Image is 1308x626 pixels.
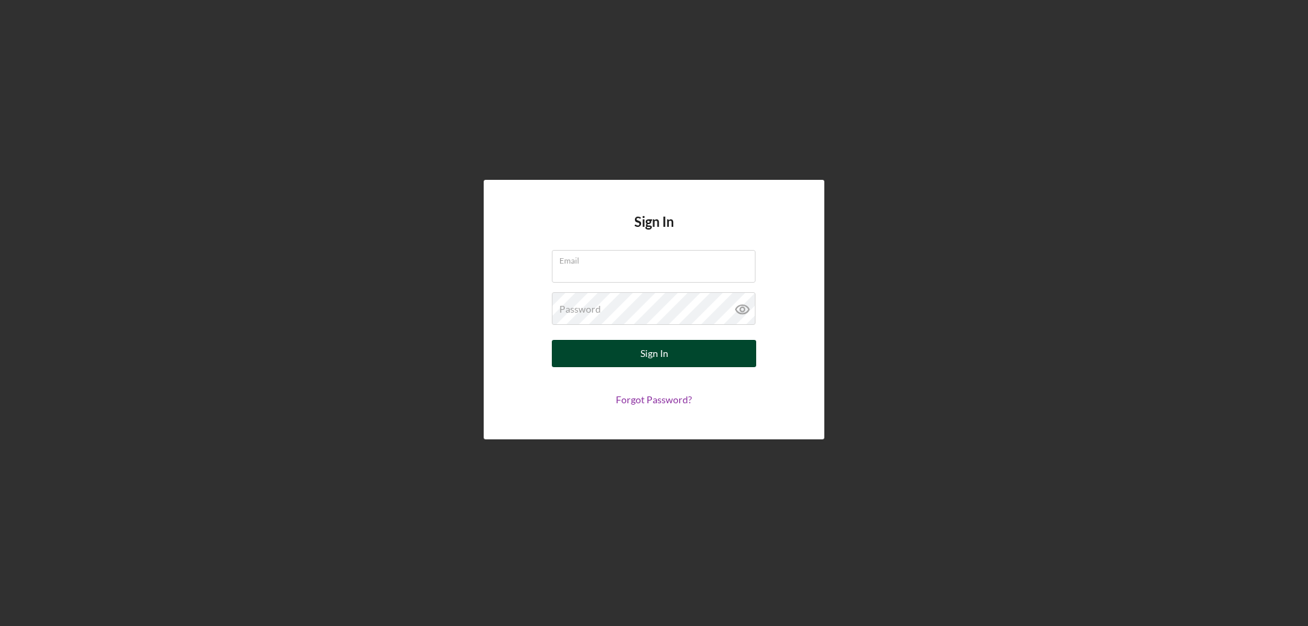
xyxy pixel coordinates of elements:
a: Forgot Password? [616,394,692,405]
h4: Sign In [634,214,674,250]
label: Password [559,304,601,315]
div: Sign In [640,340,668,367]
label: Email [559,251,756,266]
button: Sign In [552,340,756,367]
